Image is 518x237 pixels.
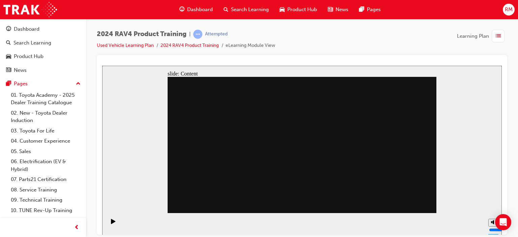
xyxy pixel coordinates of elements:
[3,2,57,17] img: Trak
[187,6,213,13] span: Dashboard
[189,30,191,38] span: |
[3,22,83,78] button: DashboardSearch LearningProduct HubNews
[174,3,218,17] a: guage-iconDashboard
[383,147,396,169] div: misc controls
[495,214,511,230] div: Open Intercom Messenger
[8,185,83,195] a: 08. Service Training
[224,5,228,14] span: search-icon
[336,6,348,13] span: News
[193,30,202,39] span: learningRecordVerb_ATTEMPT-icon
[6,54,11,60] span: car-icon
[6,26,11,32] span: guage-icon
[280,5,285,14] span: car-icon
[8,195,83,205] a: 09. Technical Training
[287,6,317,13] span: Product Hub
[387,161,430,167] input: volume
[8,90,83,108] a: 01. Toyota Academy - 2025 Dealer Training Catalogue
[457,30,507,42] button: Learning Plan
[161,42,219,48] a: 2024 RAV4 Product Training
[3,147,15,169] div: playback controls
[218,3,274,17] a: search-iconSearch Learning
[359,5,364,14] span: pages-icon
[8,205,83,216] a: 10. TUNE Rev-Up Training
[8,108,83,126] a: 02. New - Toyota Dealer Induction
[328,5,333,14] span: news-icon
[179,5,184,14] span: guage-icon
[503,4,515,16] button: RM
[14,53,44,60] div: Product Hub
[8,136,83,146] a: 04. Customer Experience
[3,78,83,90] button: Pages
[6,67,11,73] span: news-icon
[205,31,228,37] div: Attempted
[8,156,83,174] a: 06. Electrification (EV & Hybrid)
[8,146,83,157] a: 05. Sales
[274,3,322,17] a: car-iconProduct Hub
[14,80,28,88] div: Pages
[354,3,386,17] a: pages-iconPages
[231,6,269,13] span: Search Learning
[496,32,501,40] span: list-icon
[3,37,83,49] a: Search Learning
[74,224,79,232] span: prev-icon
[13,39,51,47] div: Search Learning
[3,50,83,63] a: Product Hub
[97,30,186,38] span: 2024 RAV4 Product Training
[6,40,11,46] span: search-icon
[8,126,83,136] a: 03. Toyota For Life
[322,3,354,17] a: news-iconNews
[505,6,513,13] span: RM
[3,153,15,164] button: Play (Ctrl+Alt+P)
[457,32,489,40] span: Learning Plan
[8,215,83,226] a: All Pages
[367,6,381,13] span: Pages
[14,66,27,74] div: News
[386,153,397,161] button: Mute (Ctrl+Alt+M)
[226,42,275,50] li: eLearning Module View
[8,174,83,185] a: 07. Parts21 Certification
[6,81,11,87] span: pages-icon
[97,42,154,48] a: Used Vehicle Learning Plan
[14,25,39,33] div: Dashboard
[76,80,81,88] span: up-icon
[3,23,83,35] a: Dashboard
[3,64,83,77] a: News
